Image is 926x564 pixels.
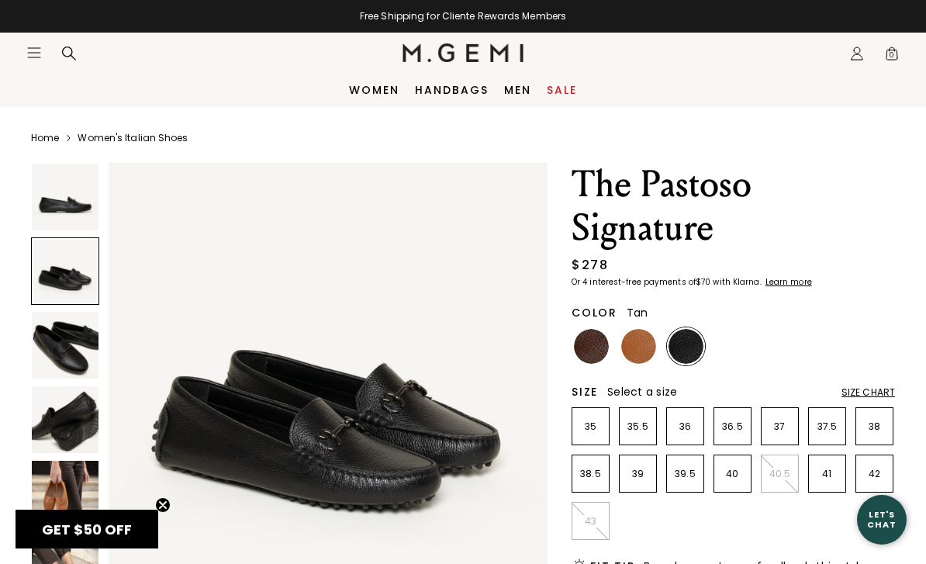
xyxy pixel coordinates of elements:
[32,312,98,379] img: The Pastoso Signature
[42,520,132,539] span: GET $50 OFF
[504,84,531,96] a: Men
[762,468,798,480] p: 40.5
[714,468,751,480] p: 40
[32,164,98,230] img: The Pastoso Signature
[667,468,703,480] p: 39.5
[765,276,812,288] klarna-placement-style-cta: Learn more
[32,386,98,453] img: The Pastoso Signature
[857,510,907,529] div: Let's Chat
[621,329,656,364] img: Tan
[574,329,609,364] img: Chocolate
[620,468,656,480] p: 39
[16,510,158,548] div: GET $50 OFFClose teaser
[547,84,577,96] a: Sale
[572,306,617,319] h2: Color
[572,515,609,528] p: 43
[809,468,845,480] p: 41
[667,420,703,433] p: 36
[32,461,98,528] img: The Pastoso Signature
[841,386,895,399] div: Size Chart
[764,278,812,287] a: Learn more
[607,384,677,400] span: Select a size
[78,132,188,144] a: Women's Italian Shoes
[155,497,171,513] button: Close teaser
[809,420,845,433] p: 37.5
[572,420,609,433] p: 35
[349,84,399,96] a: Women
[762,420,798,433] p: 37
[31,132,59,144] a: Home
[572,386,598,398] h2: Size
[572,276,696,288] klarna-placement-style-body: Or 4 interest-free payments of
[714,420,751,433] p: 36.5
[669,329,703,364] img: Black
[403,43,524,62] img: M.Gemi
[572,256,608,275] div: $278
[572,163,895,250] h1: The Pastoso Signature
[572,468,609,480] p: 38.5
[620,420,656,433] p: 35.5
[415,84,489,96] a: Handbags
[627,305,648,320] span: Tan
[856,420,893,433] p: 38
[26,45,42,61] button: Open site menu
[713,276,763,288] klarna-placement-style-body: with Klarna
[884,49,900,64] span: 0
[696,276,710,288] klarna-placement-style-amount: $70
[856,468,893,480] p: 42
